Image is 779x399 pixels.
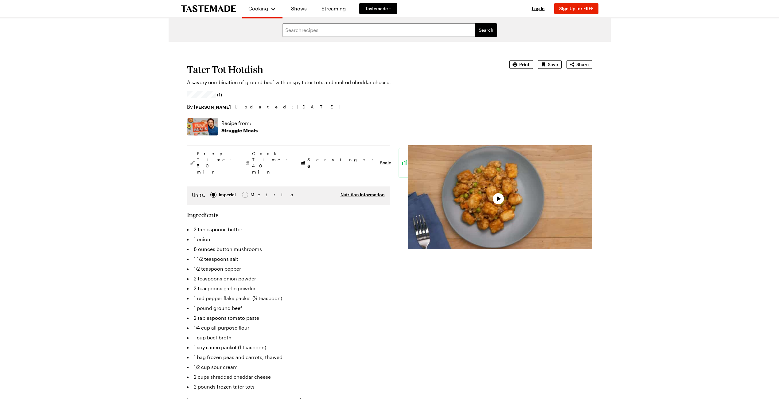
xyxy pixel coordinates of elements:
button: Scale [380,160,391,166]
li: 8 ounces button mushrooms [187,244,390,254]
span: Tastemade + [365,6,391,12]
video-js: Video Player [408,145,592,249]
a: 5/5 stars from 1 reviews [187,92,222,97]
li: 2 tablespoons tomato paste [187,313,390,323]
span: Servings: [307,157,377,169]
span: Prep Time: 50 min [197,151,235,175]
p: Struggle Meals [221,127,258,134]
li: 1 soy sauce packet (1 teaspoon) [187,342,390,352]
button: Nutrition Information [341,192,385,198]
p: Recipe from: [221,119,258,127]
span: Log In [532,6,545,11]
li: 1 cup beef broth [187,333,390,342]
span: Updated : [DATE] [235,104,347,110]
span: Cooking [248,6,268,11]
li: 2 teaspoons onion powder [187,274,390,284]
p: A savory combination of ground beef with crispy tater tots and melted cheddar cheese. [187,79,492,86]
span: Search [479,27,493,33]
button: Cooking [248,2,276,15]
li: 2 cups shredded cheddar cheese [187,372,390,382]
button: Sign Up for FREE [554,3,598,14]
li: 2 teaspoons garlic powder [187,284,390,293]
div: Metric [251,191,263,198]
span: Sign Up for FREE [559,6,594,11]
li: 1/4 cup all-purpose flour [187,323,390,333]
button: Print [509,60,533,69]
a: [PERSON_NAME] [194,104,231,110]
h1: Tater Tot Hotdish [187,64,492,75]
span: Cook Time: 40 min [252,151,290,175]
button: Save recipe [538,60,562,69]
h2: Ingredients [187,211,219,218]
span: Share [576,61,589,68]
button: Log In [526,6,551,12]
img: Show where recipe is used [187,118,218,135]
li: 1 red pepper flake packet (¼ teaspoon) [187,293,390,303]
li: 1/2 cup sour cream [187,362,390,372]
span: (1) [217,92,222,98]
button: Share [567,60,592,69]
label: Units: [192,191,205,199]
li: 1 onion [187,234,390,244]
li: 1 1/2 teaspoons salt [187,254,390,264]
span: Print [519,61,529,68]
li: 2 pounds frozen tater tots [187,382,390,392]
p: By [187,103,231,111]
button: filters [475,23,497,37]
div: Imperial Metric [192,191,263,200]
li: 1 pound ground beef [187,303,390,313]
li: 1/2 teaspoon pepper [187,264,390,274]
span: Imperial [219,191,236,198]
a: To Tastemade Home Page [181,5,236,12]
li: 2 tablespoons butter [187,225,390,234]
span: Save [548,61,558,68]
li: 1 bag frozen peas and carrots, thawed [187,352,390,362]
button: Play Video [493,193,504,204]
span: 6 [307,163,310,169]
span: Metric [251,191,264,198]
a: Tastemade + [359,3,397,14]
a: Recipe from:Struggle Meals [221,119,258,134]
